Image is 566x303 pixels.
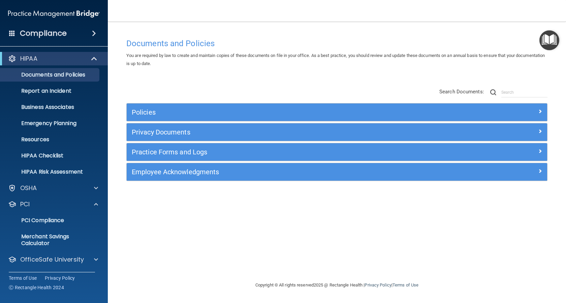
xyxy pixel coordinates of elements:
p: Resources [4,136,96,143]
p: Settings [20,272,45,280]
span: You are required by law to create and maintain copies of these documents on file in your office. ... [126,53,545,66]
p: HIPAA Checklist [4,152,96,159]
p: OfficeSafe University [20,255,84,264]
p: PCI Compliance [4,217,96,224]
img: PMB logo [8,7,100,21]
p: Business Associates [4,104,96,111]
a: Policies [132,107,542,118]
div: Copyright © All rights reserved 2025 @ Rectangle Health | | [214,274,460,296]
button: Open Resource Center [539,30,559,50]
a: Privacy Policy [45,275,75,281]
p: HIPAA [20,55,37,63]
h4: Compliance [20,29,67,38]
a: Terms of Use [9,275,37,281]
p: PCI [20,200,30,208]
img: ic-search.3b580494.png [490,89,496,95]
h5: Practice Forms and Logs [132,148,437,156]
p: Merchant Savings Calculator [4,233,96,247]
a: Settings [8,272,98,280]
a: Practice Forms and Logs [132,147,542,157]
span: Ⓒ Rectangle Health 2024 [9,284,64,291]
h4: Documents and Policies [126,39,547,48]
a: Privacy Policy [365,282,391,287]
a: HIPAA [8,55,98,63]
a: Privacy Documents [132,127,542,138]
h5: Privacy Documents [132,128,437,136]
p: HIPAA Risk Assessment [4,169,96,175]
p: OSHA [20,184,37,192]
a: PCI [8,200,98,208]
a: OSHA [8,184,98,192]
h5: Employee Acknowledgments [132,168,437,176]
p: Emergency Planning [4,120,96,127]
input: Search [501,87,547,97]
a: Employee Acknowledgments [132,166,542,177]
span: Search Documents: [439,89,484,95]
a: Terms of Use [392,282,418,287]
a: OfficeSafe University [8,255,98,264]
h5: Policies [132,109,437,116]
p: Report an Incident [4,88,96,94]
p: Documents and Policies [4,71,96,78]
